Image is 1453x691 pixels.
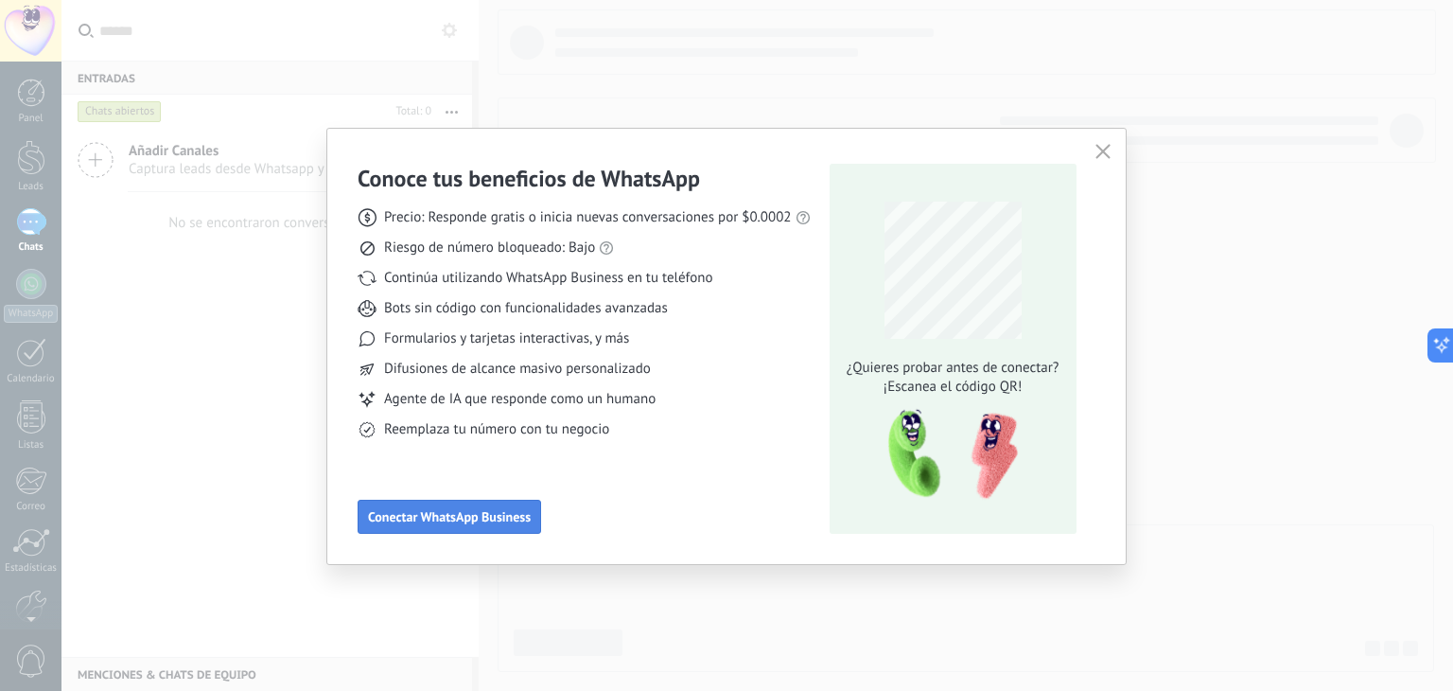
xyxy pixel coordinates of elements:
[384,360,651,379] span: Difusiones de alcance masivo personalizado
[872,404,1022,505] img: qr-pic-1x.png
[384,420,609,439] span: Reemplaza tu número con tu negocio
[384,390,656,409] span: Agente de IA que responde como un humano
[384,208,792,227] span: Precio: Responde gratis o inicia nuevas conversaciones por $0.0002
[841,378,1064,397] span: ¡Escanea el código QR!
[358,500,541,534] button: Conectar WhatsApp Business
[368,510,531,523] span: Conectar WhatsApp Business
[384,299,668,318] span: Bots sin código con funcionalidades avanzadas
[384,269,712,288] span: Continúa utilizando WhatsApp Business en tu teléfono
[358,164,700,193] h3: Conoce tus beneficios de WhatsApp
[384,239,595,257] span: Riesgo de número bloqueado: Bajo
[384,329,629,348] span: Formularios y tarjetas interactivas, y más
[841,359,1064,378] span: ¿Quieres probar antes de conectar?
